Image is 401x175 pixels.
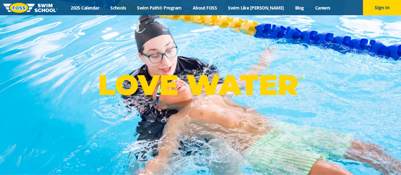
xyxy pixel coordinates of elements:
[187,5,223,11] a: About FOSS
[132,5,187,11] a: Swim Path® Program
[289,5,309,11] a: Blog
[65,5,105,11] a: 2025 Calendar
[223,5,290,11] a: Swim Like [PERSON_NAME]
[298,74,303,82] sup: ®
[3,3,57,13] img: FOSS Swim School Logo
[309,5,336,11] a: Careers
[98,68,303,102] p: LOVE WATER
[105,5,132,11] a: Schools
